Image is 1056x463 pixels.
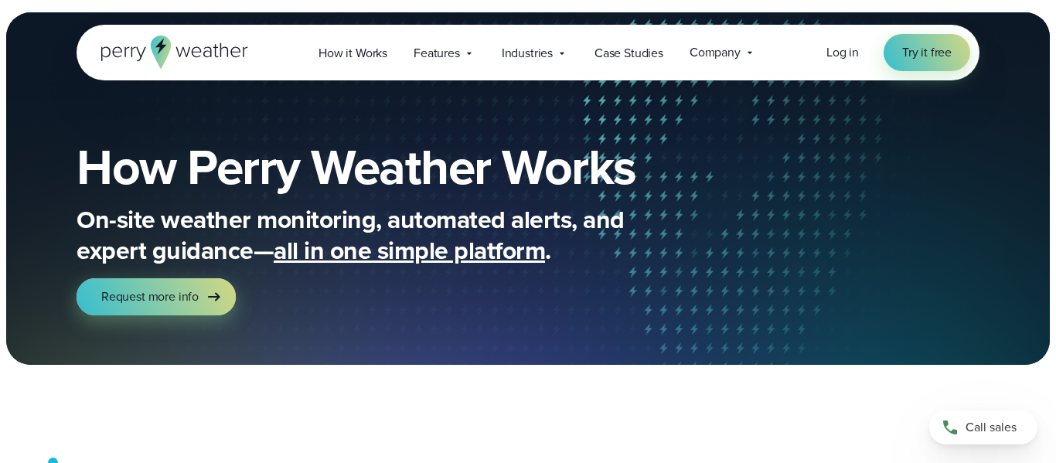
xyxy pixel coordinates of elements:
[101,288,199,306] span: Request more info
[902,43,952,62] span: Try it free
[305,37,400,69] a: How it Works
[274,232,545,269] span: all in one simple platform
[319,44,387,63] span: How it Works
[826,43,859,61] span: Log in
[77,142,748,192] h1: How Perry Weather Works
[77,204,695,266] p: On-site weather monitoring, automated alerts, and expert guidance— .
[884,34,970,71] a: Try it free
[929,410,1037,444] a: Call sales
[594,44,663,63] span: Case Studies
[77,278,236,315] a: Request more info
[502,44,553,63] span: Industries
[414,44,460,63] span: Features
[826,43,859,62] a: Log in
[690,43,741,62] span: Company
[966,418,1017,437] span: Call sales
[581,37,676,69] a: Case Studies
